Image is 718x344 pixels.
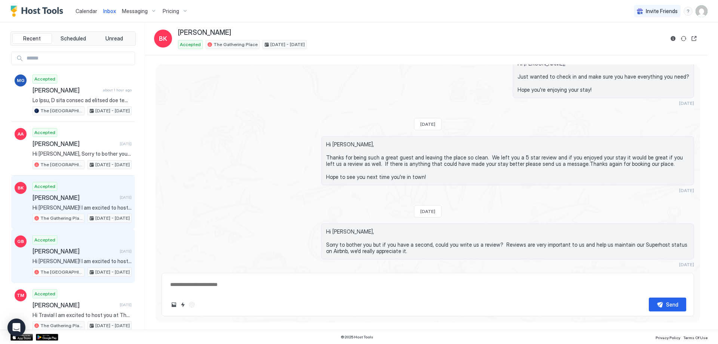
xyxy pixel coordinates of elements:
[214,41,258,48] span: The Gathering Place
[420,208,435,214] span: [DATE]
[34,76,55,82] span: Accepted
[10,6,67,17] a: Host Tools Logo
[95,322,130,329] span: [DATE] - [DATE]
[696,5,708,17] div: User profile
[341,335,373,340] span: © 2025 Host Tools
[649,298,686,311] button: Send
[120,195,132,200] span: [DATE]
[33,301,117,309] span: [PERSON_NAME]
[33,97,132,104] span: Lo Ipsu, D sita consec ad elitsed doe temp inc utla etdoloremag aliqu enim admi ve Qui Nostrude U...
[683,333,708,341] a: Terms Of Use
[76,8,97,14] span: Calendar
[270,41,305,48] span: [DATE] - [DATE]
[169,300,178,309] button: Upload image
[103,7,116,15] a: Inbox
[23,35,41,42] span: Recent
[33,204,132,211] span: Hi [PERSON_NAME]! I am excited to host you at The Gathering Place! LOCATION: [STREET_ADDRESS] KEY...
[10,334,33,341] a: App Store
[679,188,694,193] span: [DATE]
[103,8,116,14] span: Inbox
[36,334,58,341] a: Google Play Store
[120,302,132,307] span: [DATE]
[40,161,83,168] span: The [GEOGRAPHIC_DATA]
[33,150,132,157] span: Hi [PERSON_NAME], Sorry to bother you but if you have a second, could you write us a review? Revi...
[18,185,24,191] span: BK
[40,215,83,222] span: The Gathering Place
[12,33,52,44] button: Recent
[33,258,132,265] span: Hi [PERSON_NAME]! I am excited to host you at The [GEOGRAPHIC_DATA]! LOCATION: [STREET_ADDRESS] K...
[18,131,24,137] span: AA
[33,247,117,255] span: [PERSON_NAME]
[40,269,83,275] span: The [GEOGRAPHIC_DATA]
[95,107,130,114] span: [DATE] - [DATE]
[679,262,694,267] span: [DATE]
[163,8,179,15] span: Pricing
[159,34,167,43] span: BK
[518,60,689,93] span: Hi [PERSON_NAME], Just wanted to check in and make sure you have everything you need? Hope you're...
[103,88,132,92] span: about 1 hour ago
[420,121,435,127] span: [DATE]
[178,28,231,37] span: [PERSON_NAME]
[656,335,680,340] span: Privacy Policy
[76,7,97,15] a: Calendar
[326,141,689,180] span: Hi [PERSON_NAME], Thanks for being such a great guest and leaving the place so clean. We left you...
[656,333,680,341] a: Privacy Policy
[34,237,55,243] span: Accepted
[684,7,693,16] div: menu
[24,52,135,65] input: Input Field
[180,41,201,48] span: Accepted
[17,292,24,299] span: TM
[94,33,134,44] button: Unread
[690,34,699,43] button: Open reservation
[122,8,148,15] span: Messaging
[646,8,678,15] span: Invite Friends
[33,86,100,94] span: [PERSON_NAME]
[679,100,694,106] span: [DATE]
[120,141,132,146] span: [DATE]
[34,290,55,297] span: Accepted
[178,300,187,309] button: Quick reply
[683,335,708,340] span: Terms Of Use
[10,31,136,46] div: tab-group
[679,34,688,43] button: Sync reservation
[105,35,123,42] span: Unread
[95,215,130,222] span: [DATE] - [DATE]
[33,194,117,201] span: [PERSON_NAME]
[7,319,25,337] div: Open Intercom Messenger
[95,269,130,275] span: [DATE] - [DATE]
[33,312,132,319] span: Hi Travia! I am excited to host you at The Gathering Place! LOCATION: [STREET_ADDRESS] KEY: There...
[33,140,117,147] span: [PERSON_NAME]
[95,161,130,168] span: [DATE] - [DATE]
[61,35,86,42] span: Scheduled
[17,77,25,84] span: MG
[34,183,55,190] span: Accepted
[17,238,24,245] span: GB
[666,301,678,308] div: Send
[34,129,55,136] span: Accepted
[669,34,678,43] button: Reservation information
[53,33,93,44] button: Scheduled
[120,249,132,254] span: [DATE]
[40,107,83,114] span: The [GEOGRAPHIC_DATA]
[326,228,689,255] span: Hi [PERSON_NAME], Sorry to bother you but if you have a second, could you write us a review? Revi...
[40,322,83,329] span: The Gathering Place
